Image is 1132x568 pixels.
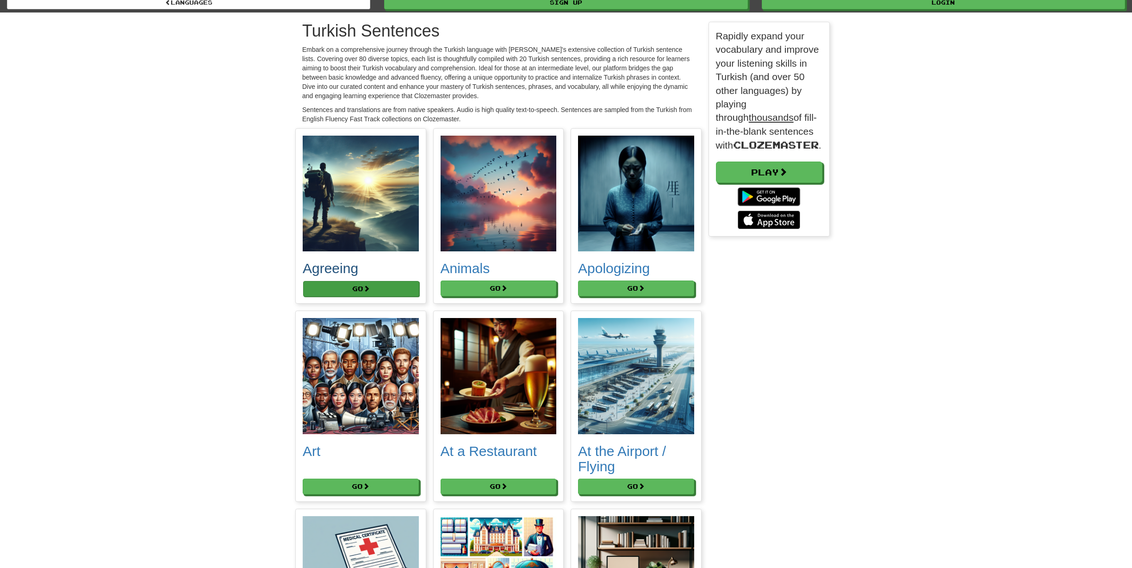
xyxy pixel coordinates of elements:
[716,29,823,152] p: Rapidly expand your vocabulary and improve your listening skills in Turkish (and over 50 other la...
[303,318,419,494] a: Art Go
[441,261,557,276] h2: Animals
[302,45,695,100] p: Embark on a comprehensive journey through the Turkish language with [PERSON_NAME]'s extensive col...
[749,112,794,123] u: thousands
[441,318,557,494] a: At a Restaurant Go
[441,136,557,252] img: f3181516-ab5f-46dd-a9ea-8b67c08e59a5.small.png
[441,318,557,434] img: eec1de21-0e08-4781-bbc4-868ce0c80123.small.png
[303,261,419,276] h2: Agreeing
[733,183,805,211] img: Get it on Google Play
[302,105,695,124] p: Sentences and translations are from native speakers. Audio is high quality text-to-speech. Senten...
[716,162,823,183] a: Play
[738,211,800,229] img: Download_on_the_App_Store_Badge_US-UK_135x40-25178aeef6eb6b83b96f5f2d004eda3bffbb37122de64afbaef7...
[578,479,694,494] button: Go
[578,136,694,297] a: Apologizing Go
[303,443,419,459] h2: Art
[303,136,419,252] img: 428755d6-d376-4201-b810-d20069d8ad16.small.png
[578,281,694,296] button: Go
[441,443,557,459] h2: At a Restaurant
[578,443,694,474] h2: At the Airport / Flying
[733,139,819,150] span: Clozemaster
[303,318,419,434] img: 4d4421fa-81ad-4907-b7b1-491041a93738.small.png
[302,22,695,40] h1: Turkish Sentences
[578,136,694,252] img: 7b7f638e-49a7-4954-aa7f-413eb2713ddc.small.png
[441,136,557,297] a: Animals Go
[441,281,557,296] button: Go
[578,318,694,494] a: At the Airport / Flying Go
[303,281,419,297] button: Go
[303,136,419,297] a: Agreeing Go
[578,318,694,434] img: d33ff59b-1a20-4194-9bad-f6cdcc2d5539.small.png
[578,261,694,276] h2: Apologizing
[441,479,557,494] button: Go
[303,479,419,494] button: Go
